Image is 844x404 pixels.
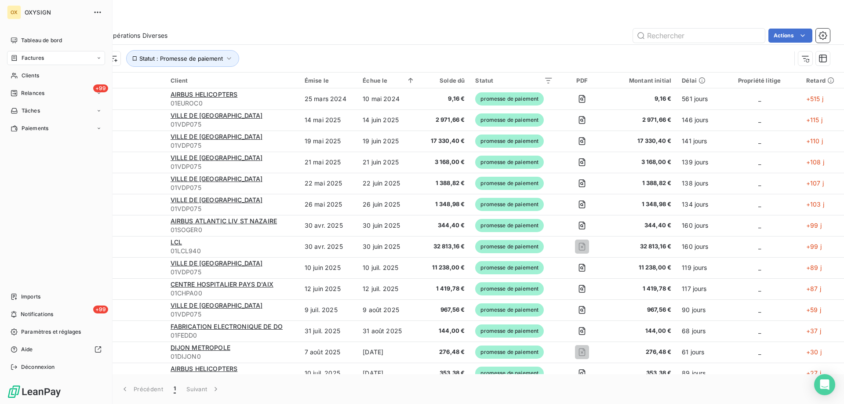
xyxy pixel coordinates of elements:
td: 26 juin 2025 [357,194,420,215]
td: 117 jours [677,278,718,299]
span: promesse de paiement [475,303,544,317]
span: Tâches [22,107,40,115]
div: Statut [475,77,553,84]
span: +27 j [806,369,821,377]
span: promesse de paiement [475,346,544,359]
span: 3 168,00 € [611,158,672,167]
td: 146 jours [677,109,718,131]
span: 3 168,00 € [426,158,465,167]
span: promesse de paiement [475,135,544,148]
span: +87 j [806,285,821,292]
span: 01VDP075 [171,204,294,213]
span: 276,48 € [611,348,672,357]
span: +107 j [806,179,824,187]
span: +37 j [806,327,821,335]
td: 561 jours [677,88,718,109]
span: 1 419,78 € [426,284,465,293]
span: promesse de paiement [475,324,544,338]
span: promesse de paiement [475,92,544,106]
span: 01VDP075 [171,268,294,277]
span: Opérations Diverses [108,31,167,40]
span: _ [758,306,761,313]
span: _ [758,222,761,229]
span: AIRBUS ATLANTIC LIV ST NAZAIRE [171,217,277,225]
span: 01EUROC0 [171,373,294,382]
td: 19 mai 2025 [299,131,357,152]
span: Paiements [22,124,48,132]
span: 9,16 € [426,95,465,103]
span: LCL [171,238,182,246]
td: [DATE] [357,363,420,384]
td: 19 juin 2025 [357,131,420,152]
span: 01DIJON0 [171,352,294,361]
span: 01FEDD0 [171,331,294,340]
span: 276,48 € [426,348,465,357]
span: _ [758,327,761,335]
td: 26 mai 2025 [299,194,357,215]
span: promesse de paiement [475,156,544,169]
span: 01VDP075 [171,183,294,192]
div: Échue le [363,77,415,84]
span: AIRBUS HELICOPTERS [171,365,238,372]
td: [DATE] [357,342,420,363]
span: +99 [93,306,108,313]
div: Client [171,77,294,84]
span: promesse de paiement [475,261,544,274]
span: Aide [21,346,33,353]
span: 2 971,66 € [611,116,672,124]
td: 12 juin 2025 [299,278,357,299]
td: 89 jours [677,363,718,384]
td: 30 juin 2025 [357,215,420,236]
td: 7 août 2025 [299,342,357,363]
span: _ [758,137,761,145]
span: 353,38 € [426,369,465,378]
span: promesse de paiement [475,240,544,253]
td: 141 jours [677,131,718,152]
span: promesse de paiement [475,198,544,211]
div: OX [7,5,21,19]
span: _ [758,158,761,166]
span: 1 419,78 € [611,284,672,293]
td: 22 mai 2025 [299,173,357,194]
span: promesse de paiement [475,367,544,380]
span: 344,40 € [611,221,672,230]
span: 17 330,40 € [611,137,672,146]
td: 22 juin 2025 [357,173,420,194]
span: VILLE DE [GEOGRAPHIC_DATA] [171,133,263,140]
div: PDF [564,77,601,84]
span: 01VDP075 [171,141,294,150]
div: Montant initial [611,77,672,84]
span: 344,40 € [426,221,465,230]
span: 01VDP075 [171,162,294,171]
span: 144,00 € [426,327,465,335]
span: 144,00 € [611,327,672,335]
span: VILLE DE [GEOGRAPHIC_DATA] [171,154,263,161]
input: Rechercher [633,29,765,43]
span: Tableau de bord [21,36,62,44]
span: 01VDP075 [171,120,294,129]
span: 9,16 € [611,95,672,103]
span: VILLE DE [GEOGRAPHIC_DATA] [171,259,263,267]
a: Aide [7,342,105,357]
img: Logo LeanPay [7,385,62,399]
span: Notifications [21,310,53,318]
div: Propriété litige [723,77,796,84]
span: promesse de paiement [475,219,544,232]
span: promesse de paiement [475,177,544,190]
span: Imports [21,293,40,301]
span: _ [758,116,761,124]
span: 1 348,98 € [426,200,465,209]
span: 1 348,98 € [611,200,672,209]
td: 31 juil. 2025 [299,320,357,342]
span: 967,56 € [611,306,672,314]
span: +30 j [806,348,822,356]
td: 10 mai 2024 [357,88,420,109]
span: 01CHPA00 [171,289,294,298]
button: Actions [768,29,812,43]
td: 21 juin 2025 [357,152,420,173]
span: 1 [174,385,176,393]
span: 01LCL940 [171,247,294,255]
td: 10 juin 2025 [299,257,357,278]
td: 25 mars 2024 [299,88,357,109]
td: 10 juil. 2025 [299,363,357,384]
